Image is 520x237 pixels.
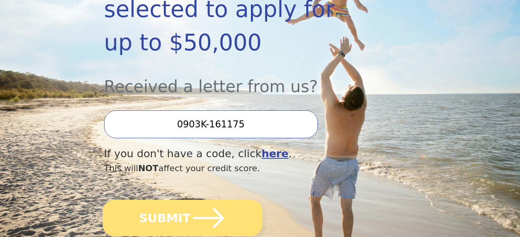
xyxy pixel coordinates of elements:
div: This will affect your credit score. [104,162,369,175]
button: SUBMIT [103,200,263,236]
div: Received a letter from us? [104,60,369,99]
div: If you don't have a code, click . [104,146,369,162]
input: Enter your Offer Code: [104,110,318,138]
span: NOT [138,163,158,173]
a: here [262,148,289,160]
